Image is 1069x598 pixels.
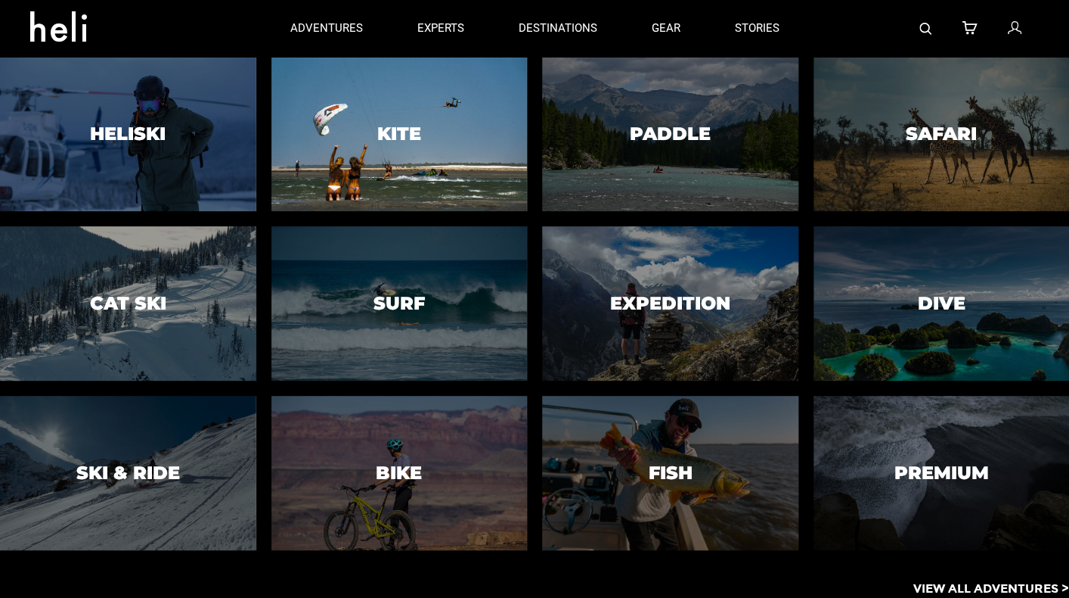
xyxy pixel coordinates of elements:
[630,124,711,144] h3: Paddle
[519,20,597,36] p: destinations
[919,23,931,35] img: search-bar-icon.svg
[373,294,425,313] h3: Surf
[290,20,363,36] p: adventures
[376,463,422,483] h3: Bike
[417,20,464,36] p: experts
[648,463,692,483] h3: Fish
[913,581,1069,598] p: View All Adventures >
[906,124,977,144] h3: Safari
[76,463,180,483] h3: Ski & Ride
[90,124,166,144] h3: Heliski
[610,294,730,313] h3: Expedition
[90,294,166,313] h3: Cat Ski
[377,124,421,144] h3: Kite
[917,294,965,313] h3: Dive
[894,463,988,483] h3: Premium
